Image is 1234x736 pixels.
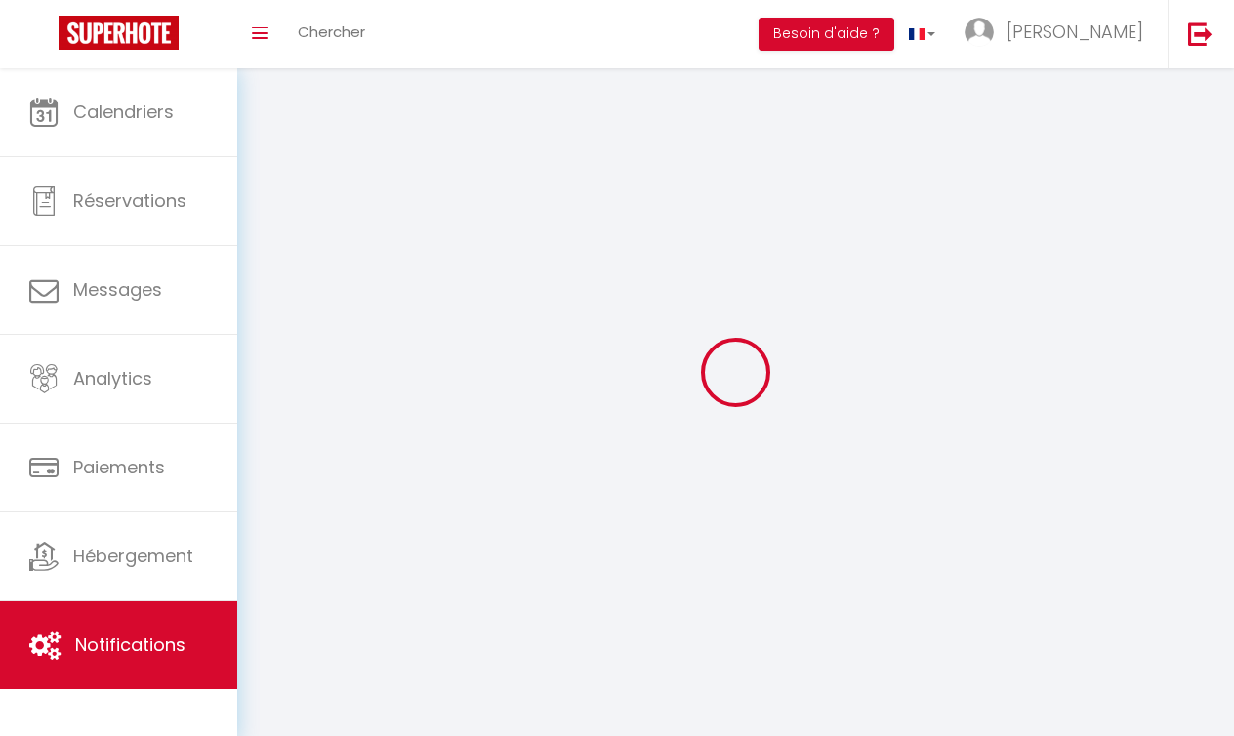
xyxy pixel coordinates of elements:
[73,188,186,213] span: Réservations
[759,18,894,51] button: Besoin d'aide ?
[73,366,152,390] span: Analytics
[298,21,365,42] span: Chercher
[73,100,174,124] span: Calendriers
[73,455,165,479] span: Paiements
[73,544,193,568] span: Hébergement
[965,18,994,47] img: ...
[1007,20,1143,44] span: [PERSON_NAME]
[1188,21,1213,46] img: logout
[59,16,179,50] img: Super Booking
[75,633,185,657] span: Notifications
[73,277,162,302] span: Messages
